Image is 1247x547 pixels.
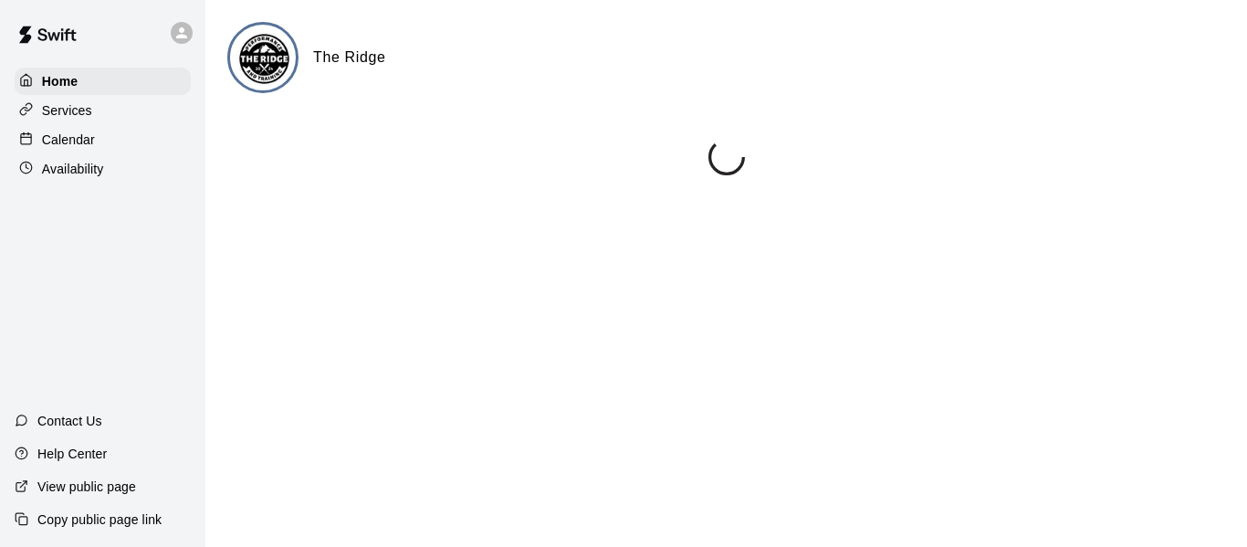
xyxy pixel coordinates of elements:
[230,25,299,93] img: The Ridge logo
[37,478,136,496] p: View public page
[42,72,79,90] p: Home
[42,160,104,178] p: Availability
[15,155,191,183] a: Availability
[15,97,191,124] a: Services
[42,131,95,149] p: Calendar
[37,445,107,463] p: Help Center
[37,412,102,430] p: Contact Us
[313,46,386,69] h6: The Ridge
[42,101,92,120] p: Services
[37,510,162,529] p: Copy public page link
[15,68,191,95] a: Home
[15,126,191,153] a: Calendar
